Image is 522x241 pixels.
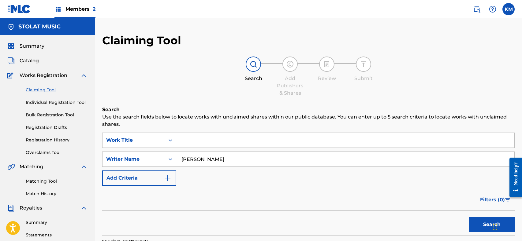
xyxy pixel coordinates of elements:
div: Writer Name [106,155,161,163]
button: Add Criteria [102,170,176,186]
a: Matching Tool [26,178,88,184]
a: Claiming Tool [26,87,88,93]
a: Registration Drafts [26,124,88,131]
div: Search [238,75,269,82]
img: Accounts [7,23,15,31]
span: Matching [20,163,43,170]
img: step indicator icon for Search [250,60,257,68]
h6: Search [102,106,515,113]
img: help [489,5,496,13]
img: Top Rightsholders [54,5,62,13]
span: Filters ( 0 ) [480,196,505,203]
img: step indicator icon for Review [323,60,330,68]
div: Submit [348,75,379,82]
img: Royalties [7,204,15,212]
img: 9d2ae6d4665cec9f34b9.svg [164,174,171,182]
a: Registration History [26,137,88,143]
a: SummarySummary [7,42,44,50]
a: Individual Registration Tool [26,99,88,106]
img: search [473,5,480,13]
div: Work Title [106,137,161,144]
a: Public Search [471,3,483,15]
iframe: Chat Widget [491,212,522,241]
span: 2 [93,6,95,12]
form: Search Form [102,133,515,235]
img: step indicator icon for Add Publishers & Shares [286,60,294,68]
span: Members [65,5,95,13]
div: Review [311,75,342,82]
a: Summary [26,219,88,226]
img: expand [80,204,88,212]
a: Match History [26,191,88,197]
span: Royalties [20,204,42,212]
span: Catalog [20,57,39,64]
img: expand [80,163,88,170]
img: Summary [7,42,15,50]
a: Overclaims Tool [26,149,88,156]
h2: Claiming Tool [102,34,181,47]
a: Statements [26,232,88,238]
a: CatalogCatalog [7,57,39,64]
img: step indicator icon for Submit [360,60,367,68]
button: Filters (0) [476,192,515,207]
div: Add Publishers & Shares [275,75,305,97]
span: Works Registration [20,72,67,79]
p: Use the search fields below to locate works with unclaimed shares within our public database. You... [102,113,515,128]
img: Matching [7,163,15,170]
button: Search [469,217,515,232]
h5: STOLAT MUSIC [18,23,61,30]
img: MLC Logo [7,5,31,13]
img: Catalog [7,57,15,64]
span: Summary [20,42,44,50]
iframe: Resource Center [505,152,522,203]
img: Works Registration [7,72,15,79]
div: Drag [493,218,497,236]
div: User Menu [502,3,515,15]
img: expand [80,72,88,79]
a: Bulk Registration Tool [26,112,88,118]
div: Help [487,3,499,15]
